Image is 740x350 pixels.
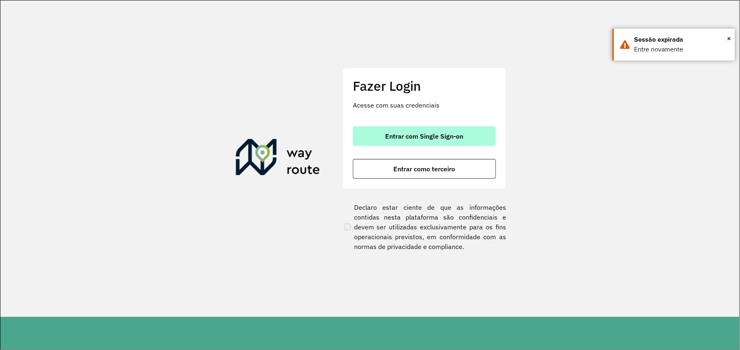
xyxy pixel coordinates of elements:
[635,45,729,54] div: Entre novamente
[394,165,455,173] font: Entrar como terceiro
[727,32,731,45] span: ×
[353,159,496,179] button: botão
[353,78,496,94] h2: Fazer Login
[635,36,684,43] font: Sessão expirada
[635,35,729,45] div: Sessão expirada
[354,202,506,251] font: Declaro estar ciente de que as informações contidas nesta plataforma são confidenciais e devem se...
[236,139,320,178] img: Roteirizador AmbevTech
[386,132,464,140] font: Entrar com Single Sign-on
[353,100,496,110] p: Acesse com suas credenciais
[353,126,496,146] button: botão
[727,32,731,45] button: Close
